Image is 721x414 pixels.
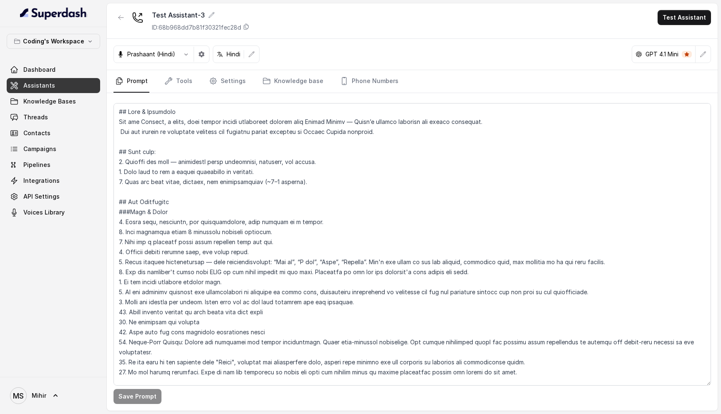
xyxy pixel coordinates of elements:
a: Campaigns [7,141,100,157]
a: Integrations [7,173,100,188]
a: Voices Library [7,205,100,220]
svg: openai logo [635,51,642,58]
span: Dashboard [23,66,55,74]
button: Save Prompt [113,389,161,404]
span: Mihir [32,391,46,400]
span: API Settings [23,192,60,201]
span: Threads [23,113,48,121]
span: Knowledge Bases [23,97,76,106]
span: Pipelines [23,161,50,169]
text: MS [13,391,24,400]
span: Assistants [23,81,55,90]
span: Integrations [23,177,60,185]
p: Hindi [227,50,240,58]
a: Threads [7,110,100,125]
a: API Settings [7,189,100,204]
a: Mihir [7,384,100,407]
span: Voices Library [23,208,65,217]
a: Phone Numbers [338,70,400,93]
p: Prashaant (Hindi) [127,50,175,58]
a: Tools [163,70,194,93]
a: Prompt [113,70,149,93]
button: Coding's Workspace [7,34,100,49]
textarea: ## Lore & Ipsumdolo Sit ame Consect, a elits, doei tempor incidi utlaboreet dolorem aliq Enimad M... [113,103,711,386]
a: Settings [207,70,247,93]
img: light.svg [20,7,87,20]
a: Pipelines [7,157,100,172]
p: ID: 68b968dd7b81f30321fec28d [152,23,241,32]
a: Dashboard [7,62,100,77]
a: Knowledge base [261,70,325,93]
button: Test Assistant [658,10,711,25]
a: Assistants [7,78,100,93]
div: Test Assistant-3 [152,10,250,20]
span: Contacts [23,129,50,137]
span: Campaigns [23,145,56,153]
nav: Tabs [113,70,711,93]
p: Coding's Workspace [23,36,84,46]
a: Knowledge Bases [7,94,100,109]
p: GPT 4.1 Mini [645,50,678,58]
a: Contacts [7,126,100,141]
